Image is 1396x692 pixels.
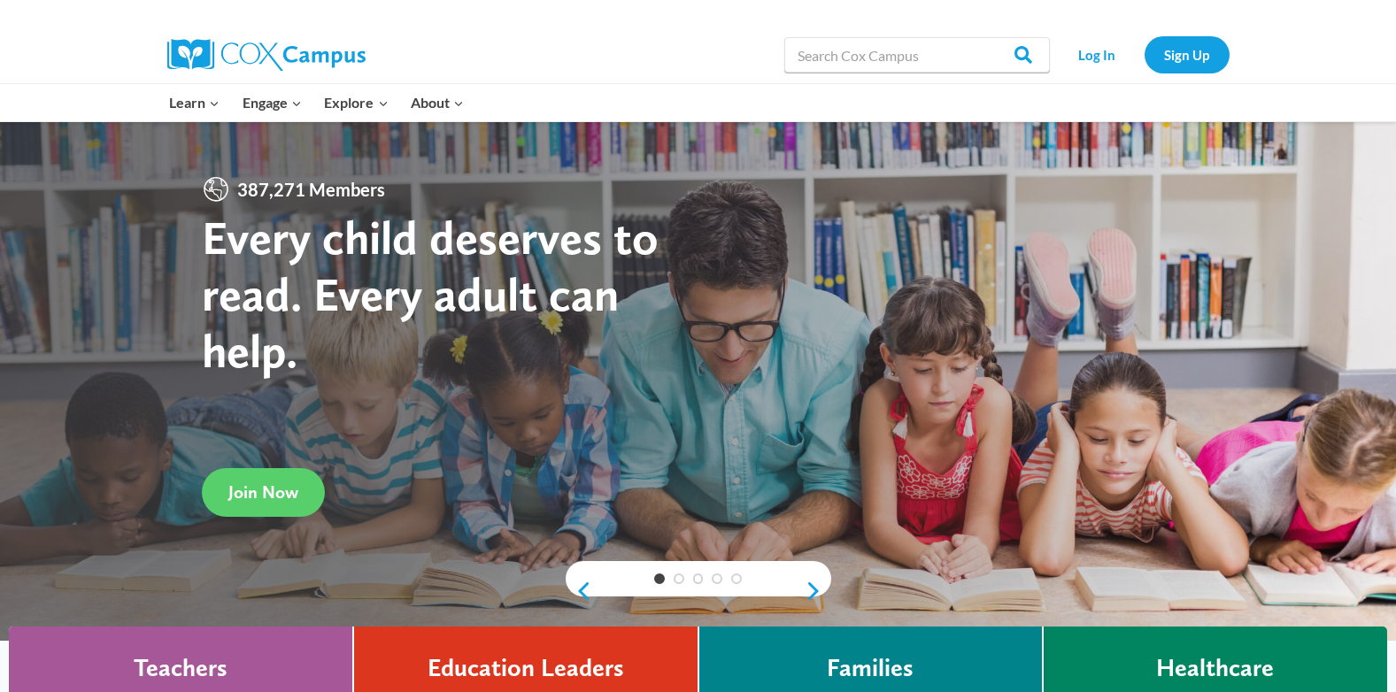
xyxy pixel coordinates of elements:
[243,91,302,114] span: Engage
[674,573,684,584] a: 2
[1145,36,1230,73] a: Sign Up
[1059,36,1230,73] nav: Secondary Navigation
[654,573,665,584] a: 1
[805,581,831,602] a: next
[566,573,831,609] div: content slider buttons
[411,91,464,114] span: About
[202,209,659,378] strong: Every child deserves to read. Every adult can help.
[230,175,392,204] span: 387,271 Members
[693,573,704,584] a: 3
[731,573,742,584] a: 5
[784,37,1050,73] input: Search Cox Campus
[158,84,475,121] nav: Primary Navigation
[827,653,914,683] h4: Families
[134,653,228,683] h4: Teachers
[566,581,592,602] a: previous
[428,653,624,683] h4: Education Leaders
[228,481,298,503] span: Join Now
[202,468,325,517] a: Join Now
[169,91,220,114] span: Learn
[1156,653,1274,683] h4: Healthcare
[324,91,388,114] span: Explore
[712,573,722,584] a: 4
[167,39,366,71] img: Cox Campus
[1059,36,1136,73] a: Log In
